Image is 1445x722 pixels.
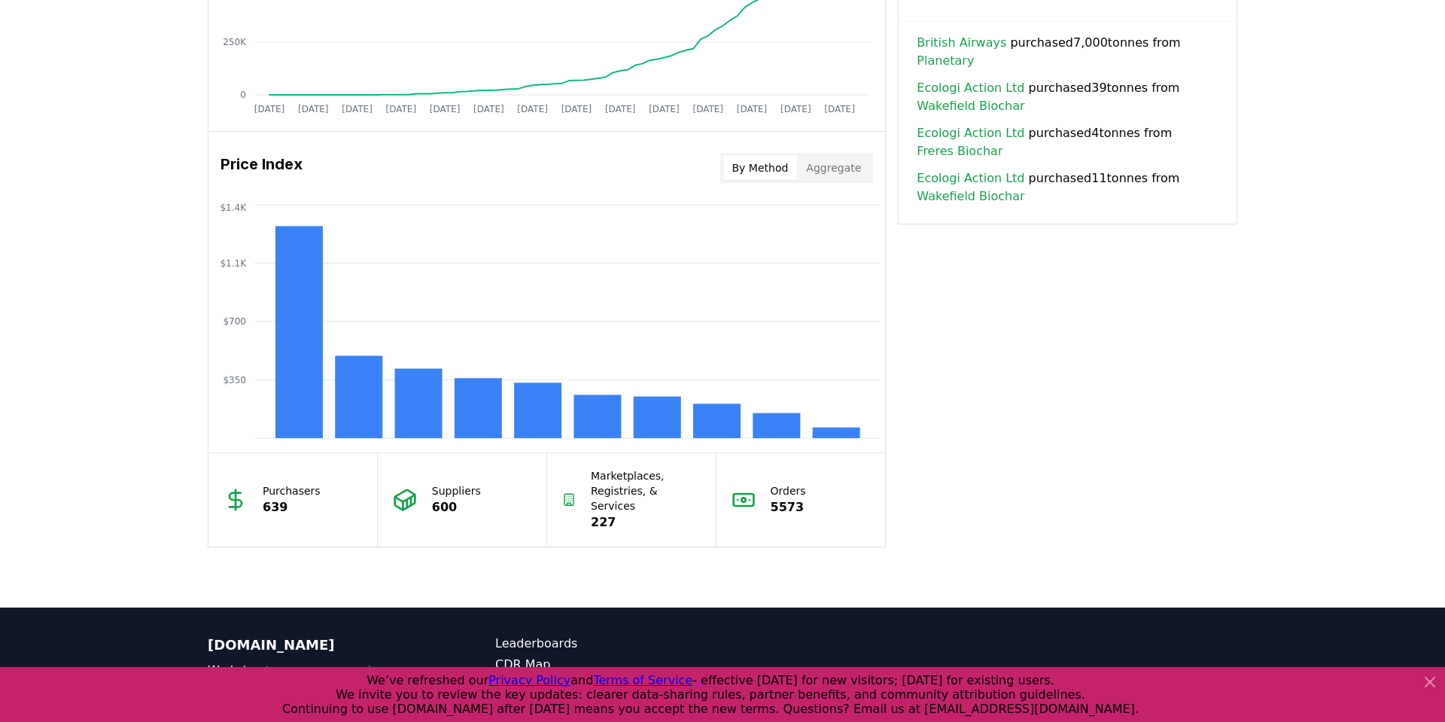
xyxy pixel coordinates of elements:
tspan: [DATE] [649,104,680,114]
a: Ecologi Action Ltd [917,79,1024,97]
tspan: [DATE] [737,104,768,114]
tspan: [DATE] [386,104,417,114]
a: British Airways [917,34,1006,52]
p: Purchasers [263,483,321,498]
tspan: $350 [223,375,246,385]
button: Aggregate [797,156,870,180]
tspan: 250K [223,37,247,47]
p: Orders [771,483,806,498]
h3: Price Index [221,153,303,183]
tspan: $1.4K [220,203,247,213]
tspan: [DATE] [561,104,592,114]
a: Freres Biochar [917,142,1002,160]
tspan: [DATE] [254,104,285,114]
tspan: [DATE] [473,104,504,114]
span: purchased 39 tonnes from [917,79,1218,115]
a: Ecologi Action Ltd [917,169,1024,187]
tspan: $1.1K [220,258,247,269]
span: purchased 4 tonnes from [917,124,1218,160]
tspan: $700 [223,316,246,327]
button: By Method [723,156,798,180]
tspan: [DATE] [605,104,636,114]
tspan: [DATE] [692,104,723,114]
tspan: [DATE] [298,104,329,114]
p: We bring to the durable carbon removal market [208,662,435,716]
p: Suppliers [432,483,481,498]
p: 227 [591,513,701,532]
tspan: [DATE] [430,104,461,114]
a: Wakefield Biochar [917,97,1024,115]
tspan: [DATE] [517,104,548,114]
tspan: [DATE] [824,104,855,114]
a: Leaderboards [495,635,722,653]
p: 639 [263,498,321,516]
span: purchased 11 tonnes from [917,169,1218,206]
span: purchased 7,000 tonnes from [917,34,1218,70]
p: Marketplaces, Registries, & Services [591,468,701,513]
span: transparency and accountability [208,663,371,696]
a: Planetary [917,52,974,70]
a: Wakefield Biochar [917,187,1024,206]
tspan: 0 [240,90,246,100]
a: Ecologi Action Ltd [917,124,1024,142]
p: [DOMAIN_NAME] [208,635,435,656]
a: CDR Map [495,656,722,674]
p: 5573 [771,498,806,516]
p: 600 [432,498,481,516]
tspan: [DATE] [342,104,373,114]
tspan: [DATE] [780,104,811,114]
